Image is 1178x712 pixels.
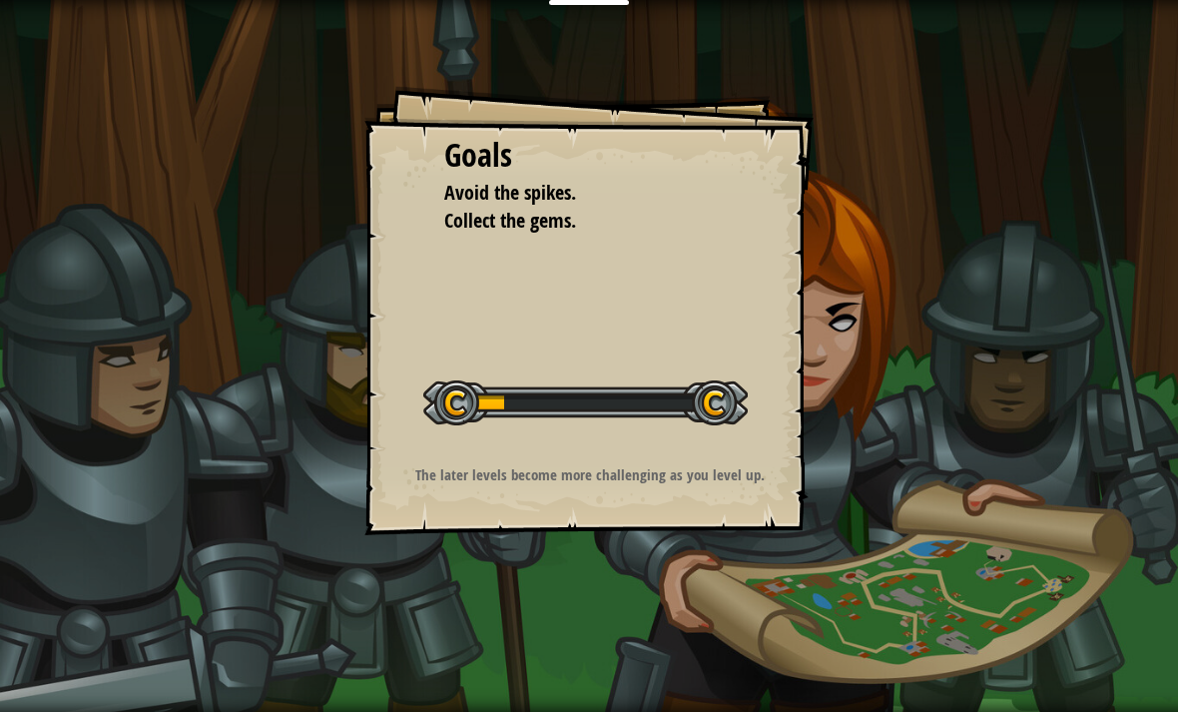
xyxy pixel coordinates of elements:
[444,133,734,179] div: Goals
[389,464,790,485] p: The later levels become more challenging as you level up.
[444,207,576,234] span: Collect the gems.
[444,179,576,206] span: Avoid the spikes.
[419,207,729,236] li: Collect the gems.
[419,179,729,208] li: Avoid the spikes.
